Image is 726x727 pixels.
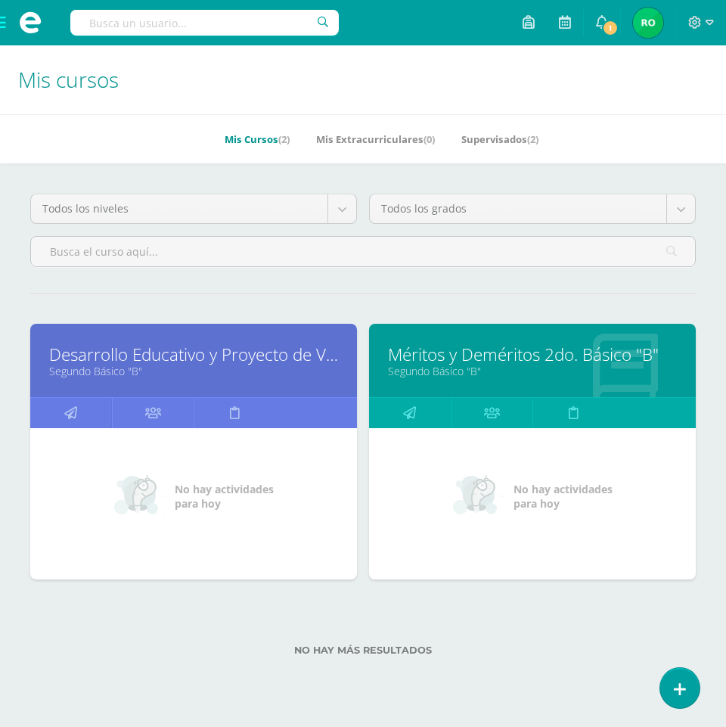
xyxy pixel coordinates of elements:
[225,127,290,151] a: Mis Cursos(2)
[388,364,677,378] a: Segundo Básico "B"
[278,132,290,146] span: (2)
[423,132,435,146] span: (0)
[453,474,503,519] img: no_activities_small.png
[70,10,339,36] input: Busca un usuario...
[30,645,696,656] label: No hay más resultados
[31,194,356,223] a: Todos los niveles
[316,127,435,151] a: Mis Extracurriculares(0)
[18,65,119,94] span: Mis cursos
[49,364,338,378] a: Segundo Básico "B"
[388,343,677,366] a: Méritos y Deméritos 2do. Básico "B"
[633,8,663,38] img: 2c11327699db2466d9a0db0d4c93f10f.png
[527,132,538,146] span: (2)
[31,237,695,266] input: Busca el curso aquí...
[42,194,316,223] span: Todos los niveles
[175,482,274,511] span: No hay actividades para hoy
[461,127,538,151] a: Supervisados(2)
[49,343,338,366] a: Desarrollo Educativo y Proyecto de Vida
[513,482,613,511] span: No hay actividades para hoy
[370,194,695,223] a: Todos los grados
[114,474,164,519] img: no_activities_small.png
[381,194,655,223] span: Todos los grados
[602,20,619,36] span: 1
